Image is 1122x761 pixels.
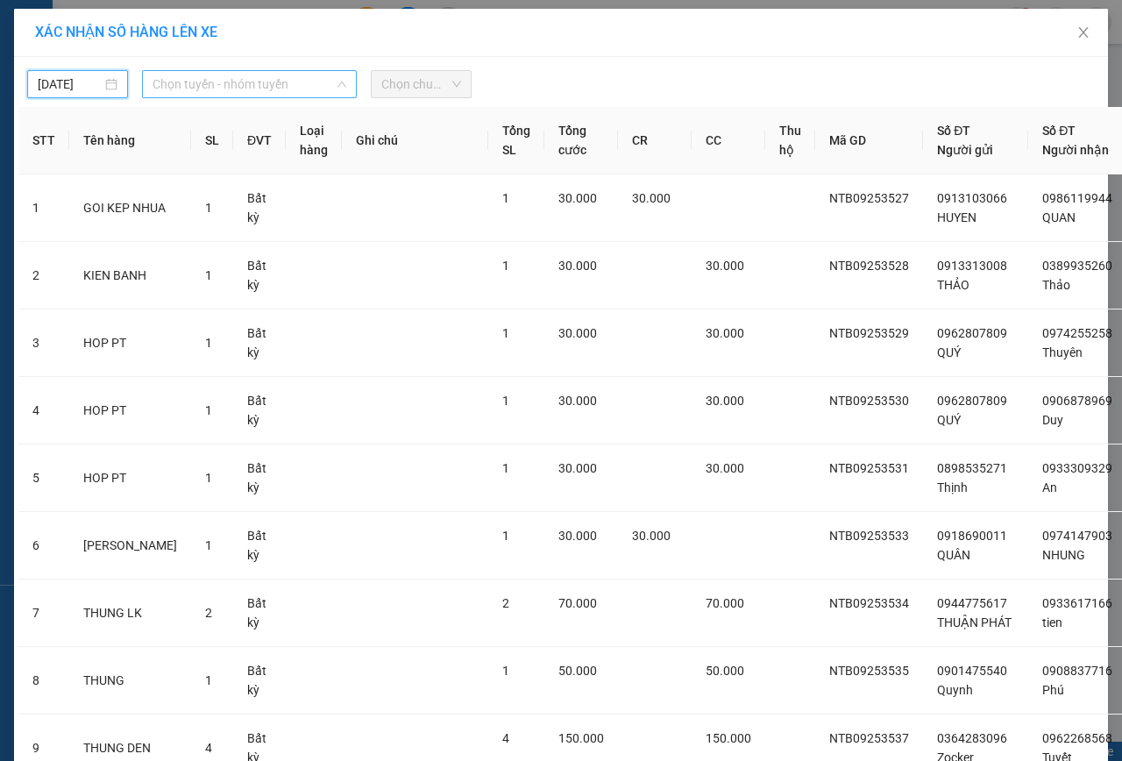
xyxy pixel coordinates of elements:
span: 30.000 [706,394,744,408]
span: 30.000 [558,259,597,273]
span: QUAN [1042,210,1076,224]
td: HOP PT [69,377,191,445]
span: 0901475540 [937,664,1007,678]
span: 30.000 [558,191,597,205]
span: 1 [502,461,509,475]
span: NTB09253533 [829,529,909,543]
span: Duy [1042,413,1063,427]
span: 0898535271 [937,461,1007,475]
span: 0913103066 [937,191,1007,205]
span: 150.000 [558,731,604,745]
span: NHUNG [1042,548,1085,562]
th: Tên hàng [69,107,191,174]
span: 2 [502,596,509,610]
span: 1 [502,529,509,543]
span: NTB09253534 [829,596,909,610]
span: NTB09253529 [829,326,909,340]
span: 0908837716 [1042,664,1112,678]
span: 4 [502,731,509,745]
span: 0933309329 [1042,461,1112,475]
span: Người nhận [1042,143,1109,157]
span: Số ĐT [937,124,970,138]
span: 4 [205,741,212,755]
span: 0974147903 [1042,529,1112,543]
span: 0986119944 [1042,191,1112,205]
span: Chọn tuyến - nhóm tuyến [153,71,346,97]
span: 0962807809 [937,394,1007,408]
td: 6 [18,512,69,580]
span: 150.000 [706,731,751,745]
td: 8 [18,647,69,715]
span: 30.000 [558,461,597,475]
span: 0906878969 [1042,394,1112,408]
td: GOI KEP NHUA [69,174,191,242]
td: 4 [18,377,69,445]
span: Thịnh [937,480,968,494]
span: QUÂN [937,548,970,562]
input: 13/09/2025 [38,75,102,94]
span: 50.000 [706,664,744,678]
td: 5 [18,445,69,512]
td: HOP PT [69,309,191,377]
span: Người gửi [937,143,993,157]
span: NTB09253527 [829,191,909,205]
span: 30.000 [558,326,597,340]
span: HUYEN [937,210,976,224]
span: 0933617166 [1042,596,1112,610]
span: 1 [502,394,509,408]
span: Thuyên [1042,345,1083,359]
span: NTB09253535 [829,664,909,678]
td: THUNG LK [69,580,191,647]
span: 1 [205,403,212,417]
span: 0962807809 [937,326,1007,340]
span: 70.000 [706,596,744,610]
span: 0974255258 [1042,326,1112,340]
th: CR [618,107,692,174]
button: Close [1059,9,1108,58]
span: 30.000 [632,529,671,543]
td: 3 [18,309,69,377]
td: HOP PT [69,445,191,512]
span: Quynh [937,683,973,697]
td: Bất kỳ [233,512,286,580]
td: 7 [18,580,69,647]
span: 30.000 [706,326,744,340]
td: 1 [18,174,69,242]
td: Bất kỳ [233,580,286,647]
span: THUẬN PHÁT [937,615,1012,629]
th: Mã GD [815,107,923,174]
span: 30.000 [706,461,744,475]
td: Bất kỳ [233,377,286,445]
span: 1 [205,538,212,552]
span: NTB09253531 [829,461,909,475]
span: Chọn chuyến [381,71,461,97]
span: tien [1042,615,1062,629]
span: 50.000 [558,664,597,678]
span: NTB09253528 [829,259,909,273]
th: CC [692,107,765,174]
span: 0389935260 [1042,259,1112,273]
span: 0944775617 [937,596,1007,610]
span: QUÝ [937,345,961,359]
span: THẢO [937,278,969,292]
span: 1 [502,664,509,678]
span: 70.000 [558,596,597,610]
td: KIEN BANH [69,242,191,309]
span: 30.000 [632,191,671,205]
span: 30.000 [558,529,597,543]
th: Tổng cước [544,107,618,174]
span: 30.000 [706,259,744,273]
td: Bất kỳ [233,445,286,512]
span: NTB09253530 [829,394,909,408]
span: 1 [205,471,212,485]
span: Phú [1042,683,1064,697]
span: 0913313008 [937,259,1007,273]
span: XÁC NHẬN SỐ HÀNG LÊN XE [35,24,217,40]
span: 0962268568 [1042,731,1112,745]
span: 0918690011 [937,529,1007,543]
th: STT [18,107,69,174]
span: Số ĐT [1042,124,1076,138]
th: Thu hộ [765,107,815,174]
span: 2 [205,606,212,620]
span: NTB09253537 [829,731,909,745]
